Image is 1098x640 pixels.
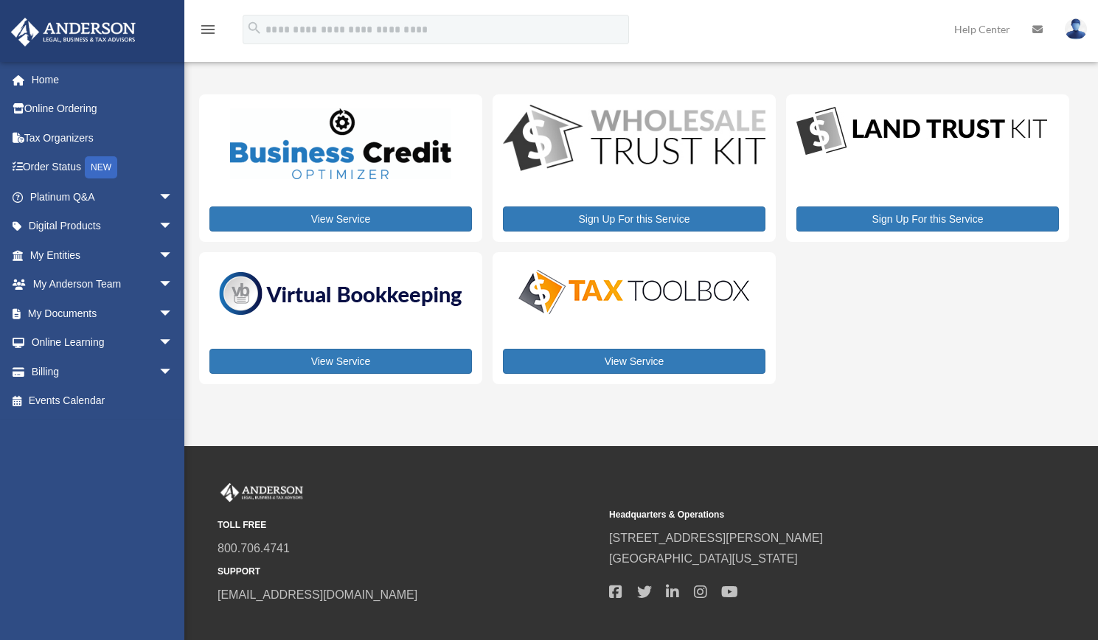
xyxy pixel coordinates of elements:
[218,518,599,533] small: TOLL FREE
[609,532,823,544] a: [STREET_ADDRESS][PERSON_NAME]
[159,240,188,271] span: arrow_drop_down
[10,240,195,270] a: My Entitiesarrow_drop_down
[209,206,472,232] a: View Service
[159,328,188,358] span: arrow_drop_down
[159,212,188,242] span: arrow_drop_down
[609,552,798,565] a: [GEOGRAPHIC_DATA][US_STATE]
[7,18,140,46] img: Anderson Advisors Platinum Portal
[10,299,195,328] a: My Documentsarrow_drop_down
[10,357,195,386] a: Billingarrow_drop_down
[159,270,188,300] span: arrow_drop_down
[609,507,990,523] small: Headquarters & Operations
[209,349,472,374] a: View Service
[10,386,195,416] a: Events Calendar
[10,94,195,124] a: Online Ordering
[159,299,188,329] span: arrow_drop_down
[218,588,417,601] a: [EMAIL_ADDRESS][DOMAIN_NAME]
[246,20,263,36] i: search
[503,105,765,174] img: WS-Trust-Kit-lgo-1.jpg
[10,153,195,183] a: Order StatusNEW
[218,564,599,580] small: SUPPORT
[10,123,195,153] a: Tax Organizers
[10,182,195,212] a: Platinum Q&Aarrow_drop_down
[10,65,195,94] a: Home
[85,156,117,178] div: NEW
[10,270,195,299] a: My Anderson Teamarrow_drop_down
[10,328,195,358] a: Online Learningarrow_drop_down
[199,21,217,38] i: menu
[503,206,765,232] a: Sign Up For this Service
[796,206,1059,232] a: Sign Up For this Service
[503,349,765,374] a: View Service
[218,483,306,502] img: Anderson Advisors Platinum Portal
[1065,18,1087,40] img: User Pic
[159,182,188,212] span: arrow_drop_down
[796,105,1047,159] img: LandTrust_lgo-1.jpg
[10,212,188,241] a: Digital Productsarrow_drop_down
[218,542,290,554] a: 800.706.4741
[159,357,188,387] span: arrow_drop_down
[199,26,217,38] a: menu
